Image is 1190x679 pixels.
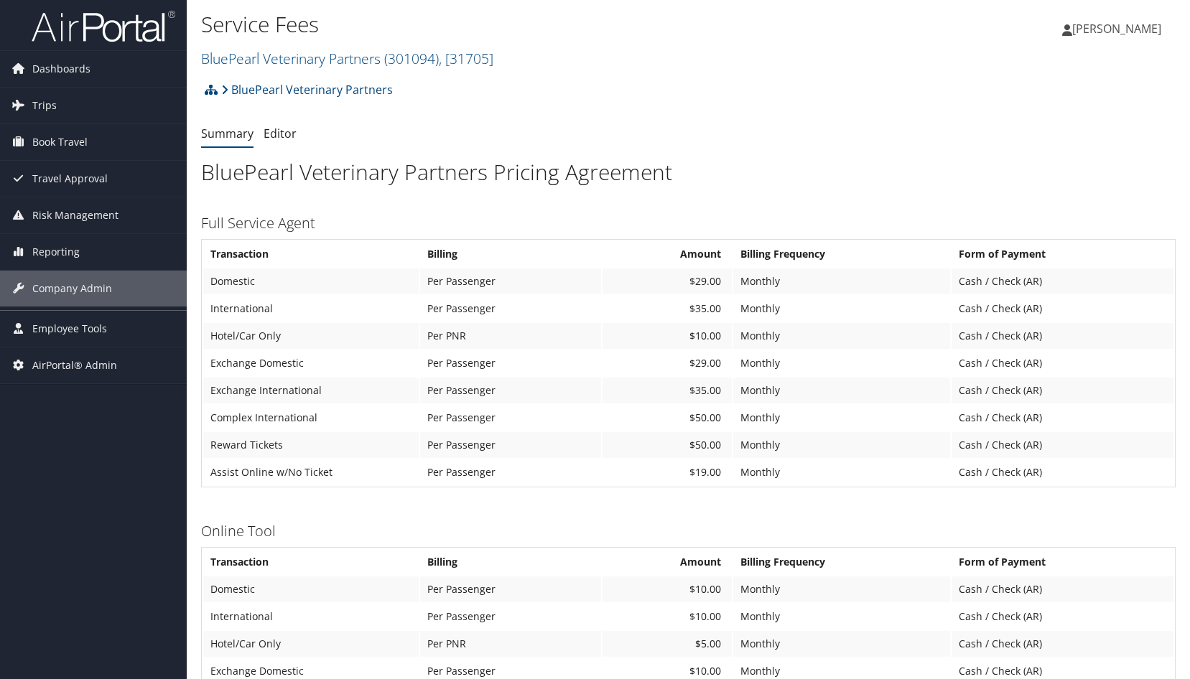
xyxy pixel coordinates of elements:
td: $29.00 [603,268,732,294]
td: International [203,296,419,322]
span: ( 301094 ) [384,49,439,68]
th: Transaction [203,549,419,575]
th: Amount [603,549,732,575]
td: Per Passenger [420,432,601,458]
a: Editor [264,126,297,141]
td: $35.00 [603,378,732,403]
h3: Online Tool [201,521,1176,541]
td: Reward Tickets [203,432,419,458]
td: $50.00 [603,405,732,431]
td: $10.00 [603,604,732,629]
td: Per Passenger [420,296,601,322]
td: Exchange Domestic [203,350,419,376]
td: $29.00 [603,350,732,376]
span: Company Admin [32,271,112,306]
span: Book Travel [32,124,88,160]
td: Monthly [733,378,950,403]
td: Cash / Check (AR) [952,576,1173,602]
th: Transaction [203,241,419,267]
a: [PERSON_NAME] [1062,7,1176,50]
td: $10.00 [603,576,732,602]
td: Cash / Check (AR) [952,604,1173,629]
td: Per Passenger [420,459,601,485]
td: Hotel/Car Only [203,631,419,657]
td: $35.00 [603,296,732,322]
td: Monthly [733,323,950,349]
td: $10.00 [603,323,732,349]
td: Per Passenger [420,378,601,403]
td: Domestic [203,268,419,294]
td: International [203,604,419,629]
td: Cash / Check (AR) [952,296,1173,322]
h1: Service Fees [201,9,851,39]
th: Billing [420,549,601,575]
td: Cash / Check (AR) [952,432,1173,458]
th: Amount [603,241,732,267]
td: Per Passenger [420,405,601,431]
span: [PERSON_NAME] [1072,21,1161,37]
td: Cash / Check (AR) [952,350,1173,376]
span: Risk Management [32,197,118,233]
td: Monthly [733,296,950,322]
td: Cash / Check (AR) [952,459,1173,485]
td: Per PNR [420,631,601,657]
td: Per Passenger [420,268,601,294]
td: Monthly [733,604,950,629]
td: Exchange International [203,378,419,403]
td: Cash / Check (AR) [952,378,1173,403]
td: Assist Online w/No Ticket [203,459,419,485]
td: Per Passenger [420,350,601,376]
td: Monthly [733,576,950,602]
span: Reporting [32,234,80,270]
td: Domestic [203,576,419,602]
th: Form of Payment [952,549,1173,575]
td: Monthly [733,432,950,458]
span: Dashboards [32,51,90,87]
span: Employee Tools [32,311,107,347]
td: Per Passenger [420,604,601,629]
span: Trips [32,88,57,123]
th: Billing Frequency [733,241,950,267]
td: Monthly [733,350,950,376]
img: airportal-logo.png [32,9,175,43]
td: Cash / Check (AR) [952,268,1173,294]
th: Billing Frequency [733,549,950,575]
td: Monthly [733,631,950,657]
span: Travel Approval [32,161,108,197]
h1: BluePearl Veterinary Partners Pricing Agreement [201,157,1176,187]
td: Cash / Check (AR) [952,405,1173,431]
td: Complex International [203,405,419,431]
span: AirPortal® Admin [32,347,117,383]
td: $5.00 [603,631,732,657]
td: Monthly [733,459,950,485]
td: $50.00 [603,432,732,458]
a: BluePearl Veterinary Partners [201,49,493,68]
h3: Full Service Agent [201,213,1176,233]
span: , [ 31705 ] [439,49,493,68]
a: Summary [201,126,254,141]
th: Billing [420,241,601,267]
td: Monthly [733,405,950,431]
td: Monthly [733,268,950,294]
td: $19.00 [603,459,732,485]
a: BluePearl Veterinary Partners [221,75,393,104]
td: Cash / Check (AR) [952,323,1173,349]
th: Form of Payment [952,241,1173,267]
td: Per Passenger [420,576,601,602]
td: Hotel/Car Only [203,323,419,349]
td: Cash / Check (AR) [952,631,1173,657]
td: Per PNR [420,323,601,349]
